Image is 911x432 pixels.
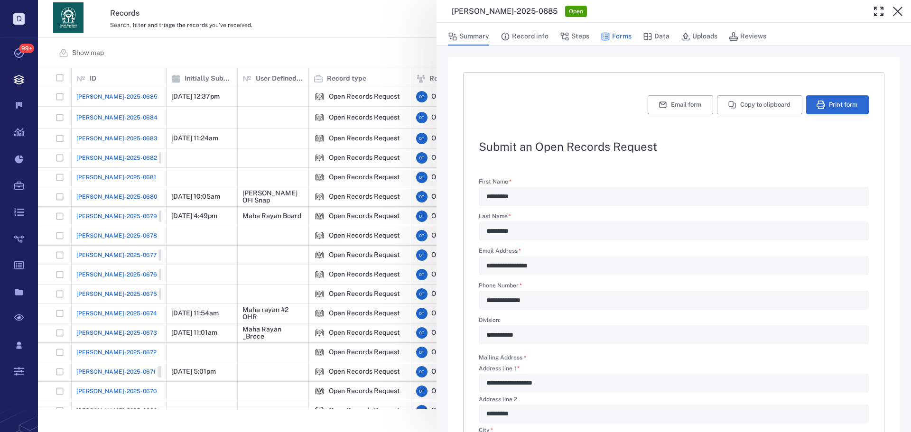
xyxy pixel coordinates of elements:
h2: Submit an Open Records Request [479,141,869,152]
div: Last Name [479,221,869,240]
label: Last Name [479,213,869,221]
label: Division: [479,317,869,325]
label: Address line 1 [479,366,869,374]
button: Print form [806,95,869,114]
span: required [524,354,526,361]
button: Email form [648,95,713,114]
h3: [PERSON_NAME]-2025-0685 [452,6,558,17]
label: Phone Number [479,283,869,291]
button: Forms [601,28,632,46]
button: Record info [501,28,548,46]
button: Copy to clipboard [717,95,802,114]
span: Open [567,8,585,16]
p: D [13,13,25,25]
label: Email Address [479,248,869,256]
button: Close [888,2,907,21]
label: Address line 2 [479,396,869,404]
div: Phone Number [479,291,869,310]
button: Toggle Fullscreen [869,2,888,21]
label: Mailing Address [479,354,526,362]
div: First Name [479,187,869,206]
button: Data [643,28,669,46]
button: Reviews [729,28,766,46]
div: Email Address [479,256,869,275]
span: 99+ [19,44,34,53]
button: Uploads [681,28,717,46]
button: Steps [560,28,589,46]
button: Summary [448,28,489,46]
label: First Name [479,179,869,187]
span: Help [84,7,103,15]
div: Division: [479,325,869,344]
